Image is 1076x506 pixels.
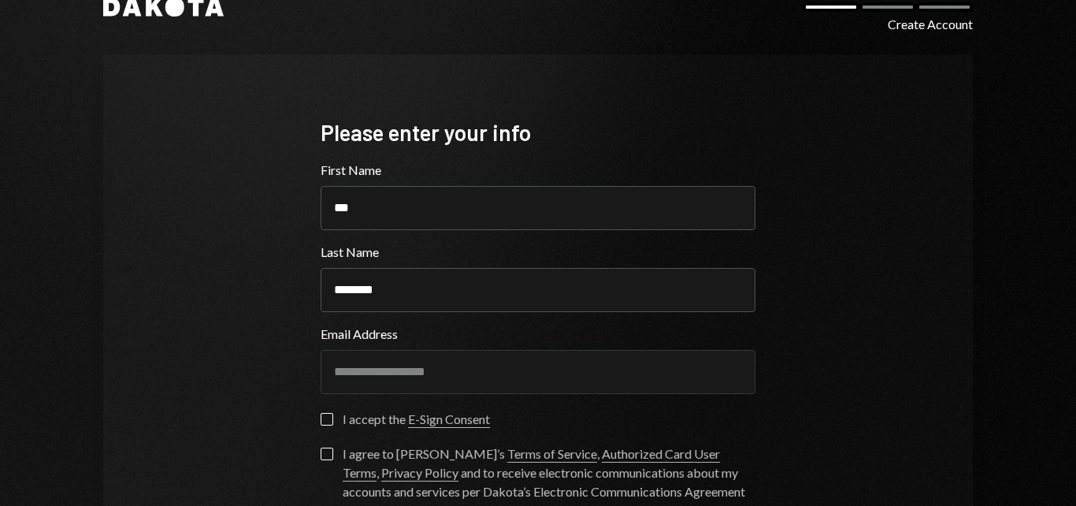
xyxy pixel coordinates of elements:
[343,410,490,429] div: I accept the
[888,15,973,34] div: Create Account
[321,325,755,344] label: Email Address
[381,465,458,482] a: Privacy Policy
[408,411,490,428] a: E-Sign Consent
[321,243,755,262] label: Last Name
[321,161,755,180] label: First Name
[343,446,720,482] a: Authorized Card User Terms
[343,445,755,501] div: I agree to [PERSON_NAME]’s , , and to receive electronic communications about my accounts and ser...
[321,117,755,148] div: Please enter your info
[507,446,597,463] a: Terms of Service
[321,413,333,426] button: I accept the E-Sign Consent
[321,448,333,460] button: I agree to [PERSON_NAME]’s Terms of Service, Authorized Card User Terms, Privacy Policy and to re...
